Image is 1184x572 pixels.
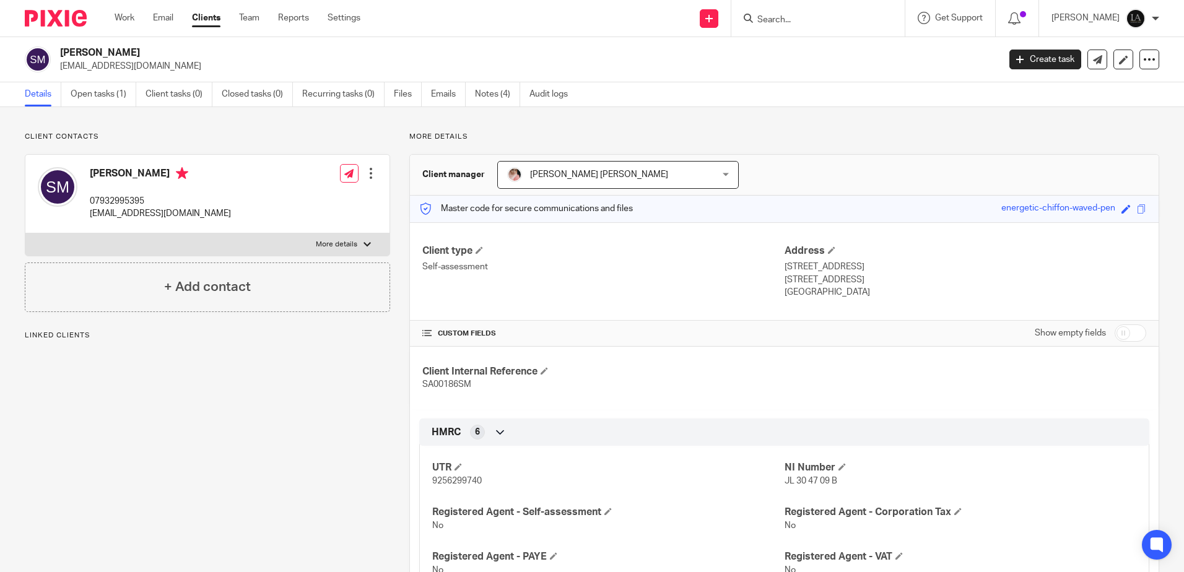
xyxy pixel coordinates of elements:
[60,46,804,59] h2: [PERSON_NAME]
[785,286,1146,298] p: [GEOGRAPHIC_DATA]
[25,331,390,340] p: Linked clients
[1126,9,1146,28] img: Lockhart+Amin+-+1024x1024+-+light+on+dark.jpg
[785,521,796,530] span: No
[302,82,385,106] a: Recurring tasks (0)
[25,82,61,106] a: Details
[422,245,784,258] h4: Client type
[409,132,1159,142] p: More details
[507,167,522,182] img: Snapchat-630390547_1.png
[785,261,1146,273] p: [STREET_ADDRESS]
[192,12,220,24] a: Clients
[432,550,784,563] h4: Registered Agent - PAYE
[785,506,1136,519] h4: Registered Agent - Corporation Tax
[785,477,837,485] span: JL 30 47 09 B
[153,12,173,24] a: Email
[60,60,991,72] p: [EMAIL_ADDRESS][DOMAIN_NAME]
[90,207,231,220] p: [EMAIL_ADDRESS][DOMAIN_NAME]
[25,132,390,142] p: Client contacts
[164,277,251,297] h4: + Add contact
[432,426,461,439] span: HMRC
[316,240,357,249] p: More details
[785,274,1146,286] p: [STREET_ADDRESS]
[90,167,231,183] h4: [PERSON_NAME]
[431,82,466,106] a: Emails
[38,167,77,207] img: svg%3E
[25,10,87,27] img: Pixie
[278,12,309,24] a: Reports
[475,426,480,438] span: 6
[71,82,136,106] a: Open tasks (1)
[422,380,471,389] span: SA00186SM
[90,195,231,207] p: 07932995395
[432,521,443,530] span: No
[785,550,1136,563] h4: Registered Agent - VAT
[422,168,485,181] h3: Client manager
[935,14,983,22] span: Get Support
[422,329,784,339] h4: CUSTOM FIELDS
[1009,50,1081,69] a: Create task
[422,261,784,273] p: Self-assessment
[419,202,633,215] p: Master code for secure communications and files
[394,82,422,106] a: Files
[422,365,784,378] h4: Client Internal Reference
[530,170,668,179] span: [PERSON_NAME] [PERSON_NAME]
[529,82,577,106] a: Audit logs
[1035,327,1106,339] label: Show empty fields
[1051,12,1120,24] p: [PERSON_NAME]
[756,15,868,26] input: Search
[146,82,212,106] a: Client tasks (0)
[785,245,1146,258] h4: Address
[1001,202,1115,216] div: energetic-chiffon-waved-pen
[785,461,1136,474] h4: NI Number
[239,12,259,24] a: Team
[475,82,520,106] a: Notes (4)
[115,12,134,24] a: Work
[432,477,482,485] span: 9256299740
[432,461,784,474] h4: UTR
[176,167,188,180] i: Primary
[328,12,360,24] a: Settings
[25,46,51,72] img: svg%3E
[432,506,784,519] h4: Registered Agent - Self-assessment
[222,82,293,106] a: Closed tasks (0)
